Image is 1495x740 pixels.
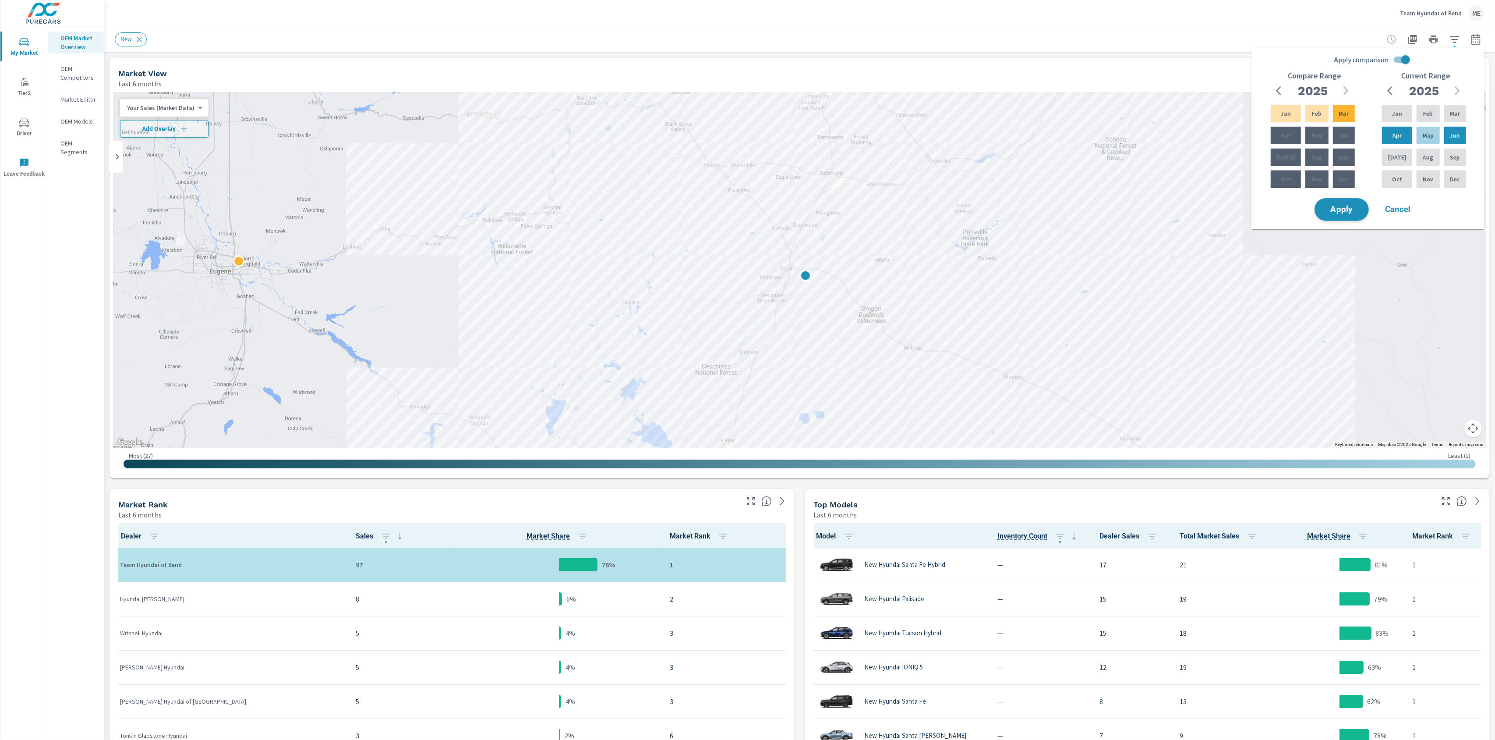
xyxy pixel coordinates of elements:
[1368,662,1381,673] p: 63%
[356,662,449,673] p: 5
[1368,696,1381,707] p: 62%
[1412,594,1479,604] p: 1
[1412,531,1474,542] span: Market Rank
[60,34,97,51] p: OEM Market Overview
[997,594,1085,604] p: —
[1277,153,1295,162] p: [DATE]
[48,93,104,106] div: Market Editor
[120,120,209,138] button: Add Overlay
[1180,559,1267,570] p: 21
[1099,628,1166,638] p: 15
[1339,109,1349,118] p: Mar
[124,124,205,133] span: Add Overlay
[814,500,858,509] h5: Top Models
[997,628,1085,638] p: —
[527,531,570,542] span: Dealer Sales / Total Market Sales. [Market = within dealer PMA (or 60 miles if no PMA is defined)...
[1339,153,1349,162] p: Sep
[1374,594,1387,604] p: 79%
[48,137,104,159] div: OEM Segments
[1470,494,1484,508] a: See more details in report
[865,663,923,671] p: New Hyundai IONIQ 5
[48,115,104,128] div: OEM Models
[1469,5,1484,21] div: ME
[60,117,97,126] p: OEM Models
[115,32,147,46] div: New
[865,561,946,569] p: New Hyundai Santa Fe Hybrid
[775,494,789,508] a: See more details in report
[1281,109,1291,118] p: Jan
[120,104,201,112] div: Your Sales (Market Data)
[3,37,45,58] span: My Market
[1281,175,1291,184] p: Oct
[1439,494,1453,508] button: Make Fullscreen
[120,663,342,672] p: [PERSON_NAME] Hyundai
[1450,109,1460,118] p: Mar
[1423,109,1433,118] p: Feb
[997,559,1085,570] p: —
[127,104,194,112] p: Your Sales (Market Data)
[1450,131,1460,140] p: Jun
[1467,31,1484,48] button: Select Date Range
[1288,71,1341,80] h6: Compare Range
[1334,54,1389,65] span: Apply comparison
[1311,153,1322,162] p: Aug
[865,595,925,603] p: New Hyundai Palisade
[819,654,854,680] img: glamour
[1388,153,1407,162] p: [DATE]
[1180,696,1267,707] p: 13
[1180,594,1267,604] p: 19
[819,620,854,646] img: glamour
[118,510,162,520] p: Last 6 months
[1423,131,1434,140] p: May
[1423,175,1433,184] p: Nov
[1099,594,1166,604] p: 15
[1324,205,1360,214] span: Apply
[1412,662,1479,673] p: 1
[60,139,97,156] p: OEM Segments
[1392,175,1402,184] p: Oct
[865,629,942,637] p: New Hyundai Tucson Hybrid
[1450,153,1460,162] p: Sep
[527,531,591,542] span: Market Share
[1339,131,1349,140] p: Jun
[356,628,449,638] p: 5
[120,561,342,570] p: Team Hyundai of Bend
[1315,198,1369,221] button: Apply
[115,436,144,448] img: Google
[819,552,854,578] img: glamour
[356,696,449,707] p: 5
[1312,109,1322,118] p: Feb
[1180,662,1267,673] p: 19
[1307,531,1350,542] span: Model Sales / Total Market Sales. [Market = within dealer PMA (or 60 miles if no PMA is defined) ...
[1339,175,1349,184] p: Dec
[997,531,1079,542] span: Inventory Count
[3,77,45,99] span: Tier2
[60,64,97,82] p: OEM Competitors
[1378,442,1426,447] span: Map data ©2025 Google
[1401,71,1450,80] h6: Current Range
[566,594,576,604] p: 6%
[118,69,167,78] h5: Market View
[1281,131,1290,140] p: Apr
[1311,131,1322,140] p: May
[565,696,575,707] p: 4%
[565,662,575,673] p: 4%
[1412,696,1479,707] p: 1
[670,560,784,570] p: 1
[997,696,1085,707] p: —
[1099,531,1161,542] span: Dealer Sales
[1298,83,1328,99] h2: 2025
[1375,559,1388,570] p: 81%
[118,500,168,509] h5: Market Rank
[997,531,1047,542] span: The number of vehicles currently in dealer inventory. This does not include shared inventory, nor...
[1099,696,1166,707] p: 8
[1412,628,1479,638] p: 1
[1392,109,1402,118] p: Jan
[744,494,758,508] button: Make Fullscreen
[1446,31,1463,48] button: Apply Filters
[120,629,342,637] p: Withnell Hyundai
[602,560,615,570] p: 76%
[1464,420,1482,437] button: Map camera controls
[1425,31,1442,48] button: Print Report
[819,586,854,612] img: glamour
